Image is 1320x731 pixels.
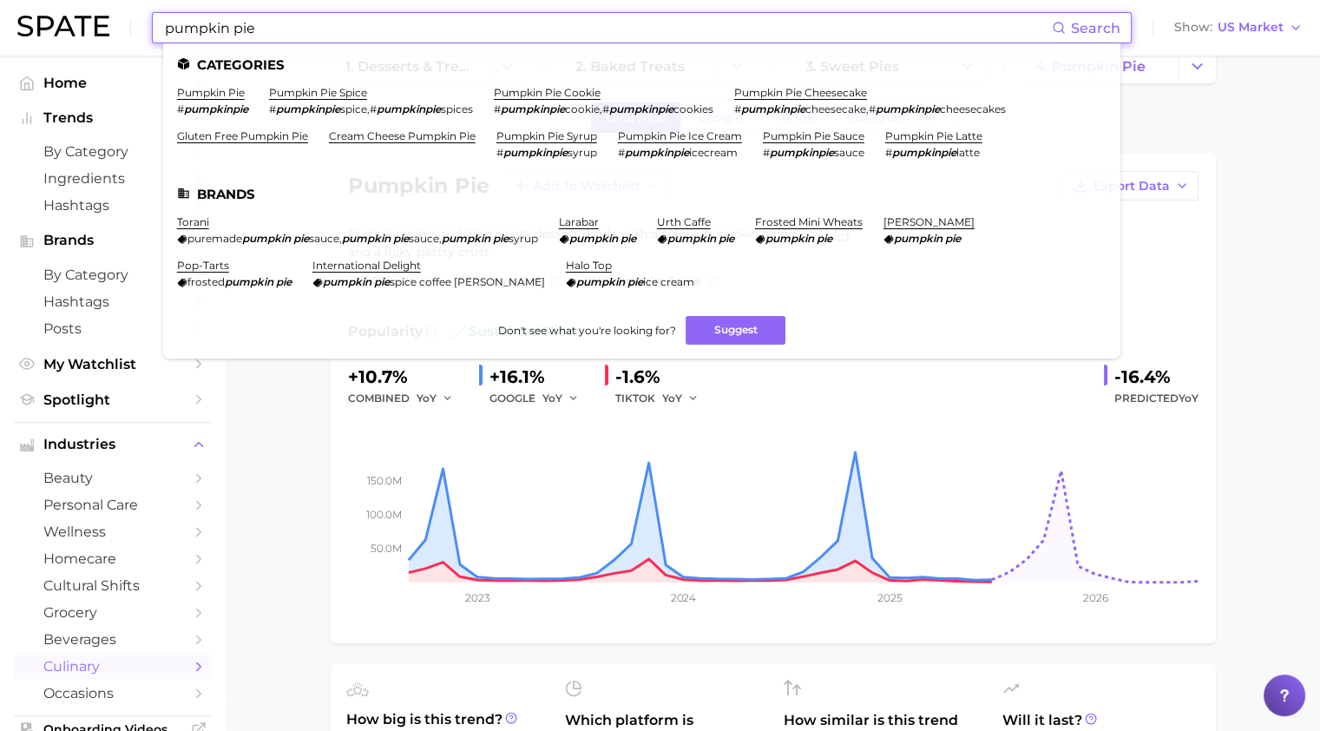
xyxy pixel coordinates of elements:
span: # [763,146,770,159]
span: # [618,146,625,159]
span: syrup [568,146,597,159]
em: pie [374,275,390,288]
em: pumpkinpie [625,146,689,159]
button: YoY [417,388,454,409]
em: pumpkin [242,232,291,245]
tspan: 2025 [877,591,903,604]
span: My Watchlist [43,356,182,372]
button: Industries [14,431,212,458]
span: Predicted [1114,388,1199,409]
span: cheesecake [805,102,866,115]
span: beverages [43,631,182,648]
a: cream cheese pumpkin pie [329,129,476,142]
li: Categories [177,57,1107,72]
button: YoY [542,388,580,409]
a: international delight [312,259,421,272]
span: YoY [417,391,437,405]
div: , [734,102,1006,115]
span: # [496,146,503,159]
em: pumpkinpie [276,102,340,115]
a: Spotlight [14,386,212,413]
a: urth caffe [657,215,711,228]
a: occasions [14,680,212,707]
em: pumpkinpie [892,146,956,159]
div: GOOGLE [489,388,591,409]
a: culinary [14,653,212,680]
button: Export Data [1063,171,1199,201]
span: Trends [43,110,182,126]
a: Hashtags [14,192,212,219]
em: pumpkinpie [741,102,805,115]
span: puremade [187,232,242,245]
span: YoY [542,391,562,405]
span: spice [340,102,367,115]
div: combined [348,388,465,409]
span: YoY [1179,392,1199,405]
em: pumpkin [442,232,490,245]
input: Search here for a brand, industry, or ingredient [163,13,1052,43]
em: pumpkinpie [184,102,248,115]
button: Change Category [1179,49,1216,83]
span: icecream [689,146,738,159]
span: Ingredients [43,170,182,187]
div: -16.4% [1114,363,1199,391]
em: pie [276,275,292,288]
button: Trends [14,105,212,131]
em: pumpkinpie [609,102,673,115]
a: wellness [14,518,212,545]
em: pumpkin [323,275,371,288]
span: # [494,102,501,115]
span: Posts [43,320,182,337]
div: +10.7% [348,363,465,391]
em: pumpkin [765,232,814,245]
span: Hashtags [43,293,182,310]
span: # [602,102,609,115]
a: beauty [14,464,212,491]
em: pumpkin [225,275,273,288]
em: pumpkinpie [876,102,940,115]
span: homecare [43,550,182,567]
div: , [269,102,473,115]
a: frosted mini wheats [755,215,863,228]
em: pumpkinpie [501,102,565,115]
span: Industries [43,437,182,452]
em: pie [817,232,832,245]
div: -1.6% [615,363,711,391]
a: Hashtags [14,288,212,315]
span: Search [1071,20,1120,36]
span: cultural shifts [43,577,182,594]
a: pumpkin pie cheesecake [734,86,867,99]
span: spice coffee [PERSON_NAME] [390,275,545,288]
span: personal care [43,497,182,513]
span: US Market [1218,23,1284,32]
span: Export Data [1093,179,1170,194]
em: pumpkinpie [770,146,834,159]
em: pie [493,232,509,245]
a: pumpkin pie latte [885,129,982,142]
em: pumpkin [667,232,716,245]
span: frosted [187,275,225,288]
span: beauty [43,470,182,486]
a: pop-tarts [177,259,229,272]
em: pumpkin [894,232,942,245]
em: pumpkin [342,232,391,245]
tspan: 2023 [464,591,489,604]
em: pie [945,232,961,245]
button: ShowUS Market [1170,16,1307,39]
span: # [734,102,741,115]
span: sauce [409,232,439,245]
span: # [269,102,276,115]
span: Hashtags [43,197,182,214]
div: TIKTOK [615,388,711,409]
span: sauce [309,232,339,245]
em: pumpkin [576,275,625,288]
img: SPATE [17,16,109,36]
em: pie [293,232,309,245]
button: Suggest [686,316,785,345]
a: pumpkin pie ice cream [618,129,742,142]
span: syrup [509,232,538,245]
span: Don't see what you're looking for? [497,324,675,337]
li: Brands [177,187,1107,201]
span: culinary [43,658,182,675]
a: Home [14,69,212,96]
